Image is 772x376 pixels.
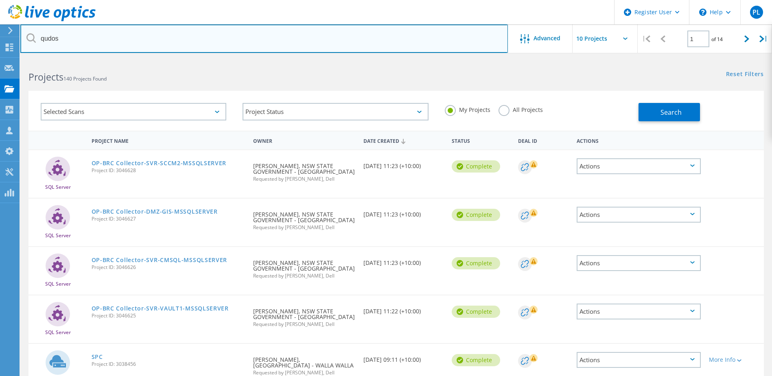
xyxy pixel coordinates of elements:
span: Project ID: 3046628 [92,168,245,173]
b: Projects [28,70,63,83]
span: of 14 [711,36,723,43]
div: [PERSON_NAME], NSW STATE GOVERNMENT - [GEOGRAPHIC_DATA] [249,199,359,238]
div: Actions [577,207,701,223]
div: Actions [573,133,705,148]
span: SQL Server [45,233,71,238]
div: Actions [577,158,701,174]
a: Live Optics Dashboard [8,17,96,23]
span: Project ID: 3046625 [92,313,245,318]
span: SQL Server [45,330,71,335]
span: Search [660,108,682,117]
div: Owner [249,133,359,148]
div: [DATE] 11:23 (+10:00) [359,247,448,274]
button: Search [639,103,700,121]
label: My Projects [445,105,490,113]
div: [DATE] 11:22 (+10:00) [359,295,448,322]
div: Complete [452,160,500,173]
a: OP-BRC Collector-SVR-CMSQL-MSSQLSERVER [92,257,227,263]
div: Actions [577,352,701,368]
div: More Info [709,357,760,363]
span: Requested by [PERSON_NAME], Dell [253,225,355,230]
div: [DATE] 11:23 (+10:00) [359,150,448,177]
div: Complete [452,257,500,269]
div: Project Status [243,103,428,120]
span: Project ID: 3046626 [92,265,245,270]
span: SQL Server [45,185,71,190]
label: All Projects [499,105,543,113]
svg: \n [699,9,706,16]
div: [PERSON_NAME], NSW STATE GOVERNMENT - [GEOGRAPHIC_DATA] [249,295,359,335]
span: Project ID: 3038456 [92,362,245,367]
div: [PERSON_NAME], NSW STATE GOVERNMENT - [GEOGRAPHIC_DATA] [249,247,359,286]
span: PL [752,9,760,15]
a: OP-BRC Collector-DMZ-GIS-MSSQLSERVER [92,209,218,214]
div: Date Created [359,133,448,148]
span: Requested by [PERSON_NAME], Dell [253,370,355,375]
div: Complete [452,209,500,221]
a: OP-BRC Collector-SVR-SCCM2-MSSQLSERVER [92,160,227,166]
span: SQL Server [45,282,71,286]
div: Complete [452,306,500,318]
span: Requested by [PERSON_NAME], Dell [253,322,355,327]
div: Project Name [87,133,249,148]
div: [DATE] 11:23 (+10:00) [359,199,448,225]
a: Reset Filters [726,71,764,78]
span: 140 Projects Found [63,75,107,82]
div: Status [448,133,514,148]
span: Requested by [PERSON_NAME], Dell [253,273,355,278]
div: Selected Scans [41,103,226,120]
div: [DATE] 09:11 (+10:00) [359,344,448,371]
div: Actions [577,304,701,319]
div: Complete [452,354,500,366]
div: | [755,24,772,53]
input: Search projects by name, owner, ID, company, etc [20,24,508,53]
div: Deal Id [514,133,573,148]
span: Requested by [PERSON_NAME], Dell [253,177,355,181]
a: SPC [92,354,103,360]
div: [PERSON_NAME], NSW STATE GOVERNMENT - [GEOGRAPHIC_DATA] [249,150,359,190]
span: Project ID: 3046627 [92,216,245,221]
div: | [638,24,654,53]
a: OP-BRC Collector-SVR-VAULT1-MSSQLSERVER [92,306,229,311]
div: Actions [577,255,701,271]
span: Advanced [534,35,560,41]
